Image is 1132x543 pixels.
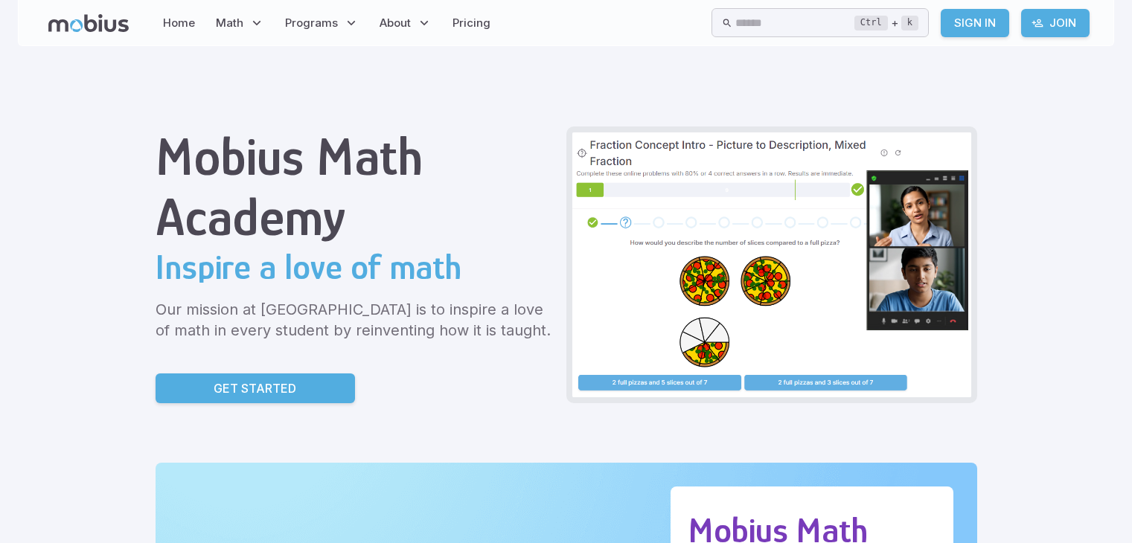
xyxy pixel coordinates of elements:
img: Grade 6 Class [572,132,971,397]
p: Get Started [214,379,296,397]
span: Programs [285,15,338,31]
p: Our mission at [GEOGRAPHIC_DATA] is to inspire a love of math in every student by reinventing how... [156,299,554,341]
span: About [380,15,411,31]
kbd: k [901,16,918,30]
span: Math [216,15,243,31]
a: Home [159,6,199,40]
div: + [854,14,918,32]
kbd: Ctrl [854,16,888,30]
a: Sign In [941,9,1009,37]
h1: Mobius Math Academy [156,126,554,247]
a: Join [1021,9,1090,37]
a: Pricing [448,6,495,40]
a: Get Started [156,373,355,403]
h2: Inspire a love of math [156,247,554,287]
